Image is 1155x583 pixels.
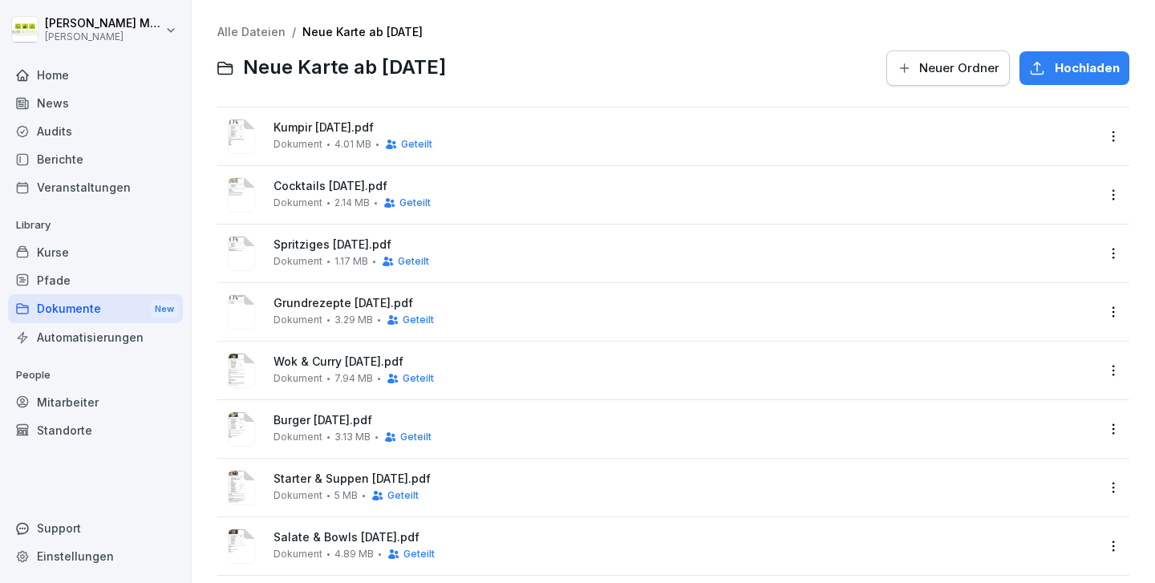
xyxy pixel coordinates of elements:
span: Starter & Suppen [DATE].pdf [274,472,1096,486]
span: Wok & Curry [DATE].pdf [274,355,1096,369]
div: Dokumente [8,294,183,324]
span: Neue Karte ab [DATE] [243,56,446,79]
span: Geteilt [398,256,429,267]
span: Dokument [274,549,322,560]
p: [PERSON_NAME] Müller [45,17,162,30]
a: Automatisierungen [8,323,183,351]
span: 1.17 MB [334,256,368,267]
span: Cocktails [DATE].pdf [274,180,1096,193]
span: 3.13 MB [334,431,371,443]
span: Geteilt [400,431,432,443]
a: Veranstaltungen [8,173,183,201]
span: Dokument [274,197,322,209]
span: 5 MB [334,490,358,501]
span: 3.29 MB [334,314,373,326]
a: Kurse [8,238,183,266]
a: DokumenteNew [8,294,183,324]
a: Berichte [8,145,183,173]
span: 4.01 MB [334,139,371,150]
button: Hochladen [1019,51,1129,85]
a: Pfade [8,266,183,294]
a: Einstellungen [8,542,183,570]
span: 2.14 MB [334,197,370,209]
span: Spritziges [DATE].pdf [274,238,1096,252]
div: New [151,300,178,318]
span: Dokument [274,490,322,501]
a: Home [8,61,183,89]
span: Dokument [274,314,322,326]
a: Audits [8,117,183,145]
span: Dokument [274,139,322,150]
span: Geteilt [403,373,434,384]
span: Geteilt [387,490,419,501]
span: Dokument [274,373,322,384]
span: Grundrezepte [DATE].pdf [274,297,1096,310]
span: / [292,26,296,39]
span: Geteilt [399,197,431,209]
p: [PERSON_NAME] [45,31,162,43]
span: 4.89 MB [334,549,374,560]
p: People [8,362,183,388]
a: Mitarbeiter [8,388,183,416]
span: Burger [DATE].pdf [274,414,1096,427]
span: 7.94 MB [334,373,373,384]
a: Neue Karte ab [DATE] [302,25,423,38]
span: Salate & Bowls [DATE].pdf [274,531,1096,545]
div: Support [8,514,183,542]
span: Geteilt [403,314,434,326]
span: Kumpir [DATE].pdf [274,121,1096,135]
span: Neuer Ordner [919,59,999,77]
a: News [8,89,183,117]
span: Dokument [274,431,322,443]
span: Hochladen [1055,59,1120,77]
span: Geteilt [403,549,435,560]
button: Neuer Ordner [886,51,1010,86]
span: Dokument [274,256,322,267]
p: Library [8,213,183,238]
a: Alle Dateien [217,25,286,38]
a: Standorte [8,416,183,444]
span: Geteilt [401,139,432,150]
